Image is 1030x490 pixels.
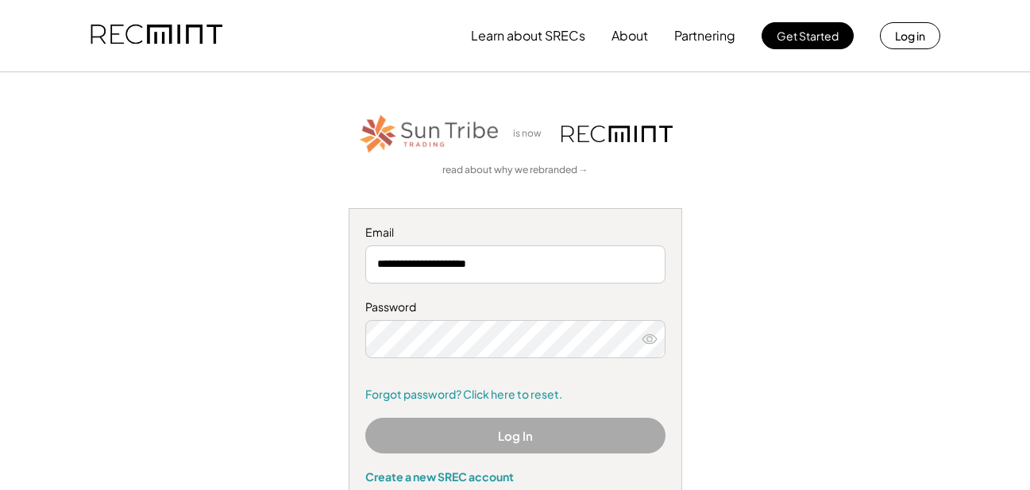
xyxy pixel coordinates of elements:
div: Create a new SREC account [365,469,665,484]
img: STT_Horizontal_Logo%2B-%2BColor.png [358,112,501,156]
button: Get Started [762,22,854,49]
button: About [611,20,648,52]
a: Forgot password? Click here to reset. [365,387,665,403]
button: Learn about SRECs [471,20,585,52]
div: is now [509,127,554,141]
div: Email [365,225,665,241]
div: Password [365,299,665,315]
button: Log in [880,22,940,49]
button: Partnering [674,20,735,52]
img: recmint-logotype%403x.png [561,125,673,142]
img: recmint-logotype%403x.png [91,9,222,63]
a: read about why we rebranded → [442,164,588,177]
button: Log In [365,418,665,453]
